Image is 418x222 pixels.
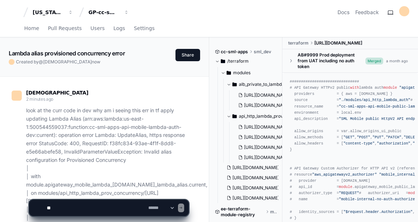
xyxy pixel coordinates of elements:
[377,141,410,146] span: "authorization"
[48,20,82,37] a: Pull Requests
[43,59,92,64] span: [DEMOGRAPHIC_DATA]
[244,144,291,150] span: [URL][DOMAIN_NAME]
[39,59,43,64] span: @
[232,80,237,89] svg: Directory
[239,113,289,119] span: api_http_lambda_prov_concurrency
[221,67,283,79] button: modules
[227,68,231,77] svg: Directory
[92,59,100,64] span: now
[244,92,291,98] span: [URL][DOMAIN_NAME]
[88,9,120,16] div: GP-cc-sml-apps
[9,50,125,57] app-text-character-animate: Lambda alias provisioned concurrency error
[227,58,249,64] span: /terraform
[26,90,88,96] span: [DEMOGRAPHIC_DATA]
[357,135,370,139] span: "POST"
[134,26,154,30] span: Settings
[30,6,76,19] button: [US_STATE] Pacific
[24,26,39,30] span: Home
[86,6,132,19] button: GP-cc-sml-apps
[91,26,105,30] span: Users
[224,173,279,183] button: [URL][DOMAIN_NAME]
[215,55,277,67] button: /terraform
[48,26,82,30] span: Pull Requests
[91,20,105,37] a: Users
[372,135,384,139] span: "PUT"
[232,165,279,171] span: [URL][DOMAIN_NAME]
[386,135,401,139] span: "PATCH"
[339,185,352,189] span: module
[314,40,362,46] span: [URL][DOMAIN_NAME]
[26,96,53,102] span: 2 minutes ago
[175,49,200,61] button: Share
[288,40,309,46] span: terraform
[224,183,279,193] button: [URL][DOMAIN_NAME]
[339,98,410,102] span: "./modules/api_http_lambda_auth"
[244,155,291,160] span: [URL][DOMAIN_NAME]
[227,110,289,122] button: api_http_lambda_prov_concurrency
[235,132,290,142] button: [URL][DOMAIN_NAME]
[33,9,64,16] div: [US_STATE] Pacific
[343,141,374,146] span: "content-type"
[235,142,290,152] button: [URL][DOMAIN_NAME]
[355,9,379,16] button: Feedback
[244,124,291,130] span: [URL][DOMAIN_NAME]
[232,175,279,181] span: [URL][DOMAIN_NAME]
[24,20,39,37] a: Home
[232,185,279,191] span: [URL][DOMAIN_NAME]
[343,135,355,139] span: "GET"
[134,20,154,37] a: Settings
[224,163,279,173] button: [URL][DOMAIN_NAME]
[221,57,225,66] svg: Directory
[113,26,125,30] span: Logs
[384,85,397,90] span: module
[227,79,289,90] button: alb_private_to_lambda
[350,85,359,90] span: with
[113,20,125,37] a: Logs
[233,70,251,76] span: modules
[338,9,349,16] a: Docs
[365,58,383,64] span: Merged
[235,100,290,110] button: [URL][DOMAIN_NAME]
[386,58,408,64] div: a month ago
[235,90,290,100] button: [URL][DOMAIN_NAME]
[244,134,291,140] span: [URL][DOMAIN_NAME]
[235,122,290,132] button: [URL][DOMAIN_NAME]
[244,102,291,108] span: [URL][DOMAIN_NAME]
[232,112,237,121] svg: Directory
[298,52,365,70] div: AB#9999 Prod deployment from UAT including no auth token
[235,152,290,163] button: [URL][DOMAIN_NAME]
[254,49,271,55] span: sml_dev
[239,81,284,87] span: alb_private_to_lambda
[221,49,248,55] span: cc-sml-apps
[16,59,100,65] span: Created by
[312,172,377,177] span: "aws_apigatewayv2_authorizer"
